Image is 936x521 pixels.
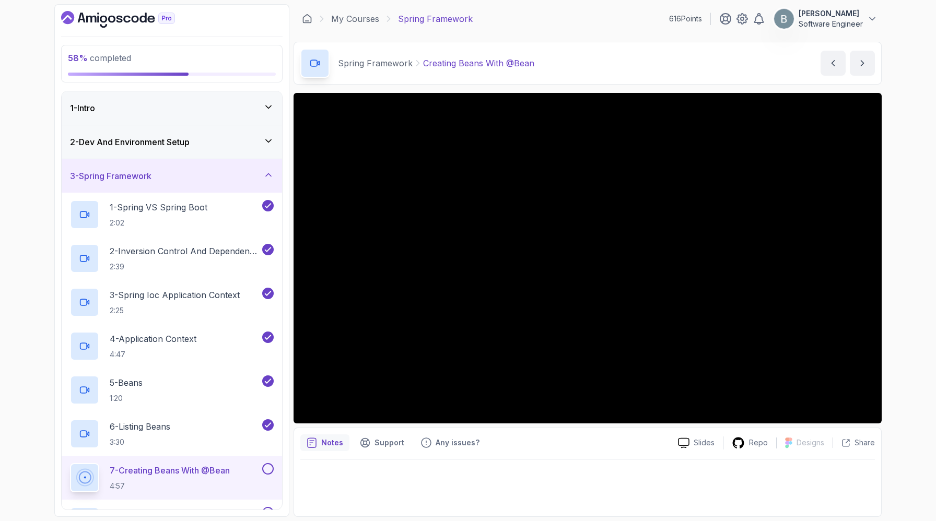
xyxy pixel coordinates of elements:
[110,481,230,491] p: 4:57
[294,93,882,423] iframe: 7 - Creating Beans with @Bean
[110,289,240,301] p: 3 - Spring Ioc Application Context
[855,437,875,448] p: Share
[423,57,534,69] p: Creating Beans With @Bean
[398,13,473,25] p: Spring Framework
[70,170,151,182] h3: 3 - Spring Framework
[110,201,207,214] p: 1 - Spring VS Spring Boot
[670,437,723,448] a: Slides
[774,8,877,29] button: user profile image[PERSON_NAME]Software Engineer
[850,51,875,76] button: next content
[799,19,863,29] p: Software Engineer
[70,375,274,405] button: 5-Beans1:20
[749,437,768,448] p: Repo
[68,53,88,63] span: 58 %
[70,102,95,114] h3: 1 - Intro
[70,200,274,229] button: 1-Spring VS Spring Boot2:02
[300,434,349,451] button: notes button
[110,218,207,228] p: 2:02
[354,434,411,451] button: Support button
[70,136,190,148] h3: 2 - Dev And Environment Setup
[338,57,413,69] p: Spring Framework
[110,333,196,345] p: 4 - Application Context
[723,436,776,449] a: Repo
[110,349,196,360] p: 4:47
[821,51,846,76] button: previous content
[375,437,404,448] p: Support
[62,91,282,125] button: 1-Intro
[302,14,312,24] a: Dashboard
[62,159,282,193] button: 3-Spring Framework
[110,305,240,316] p: 2:25
[110,393,143,404] p: 1:20
[797,437,824,448] p: Designs
[799,8,863,19] p: [PERSON_NAME]
[321,437,343,448] p: Notes
[436,437,479,448] p: Any issues?
[669,14,702,24] p: 616 Points
[110,376,143,389] p: 5 - Beans
[62,125,282,159] button: 2-Dev And Environment Setup
[774,9,794,29] img: user profile image
[110,437,170,447] p: 3:30
[110,262,260,272] p: 2:39
[70,463,274,492] button: 7-Creating Beans With @Bean4:57
[68,53,131,63] span: completed
[61,11,199,28] a: Dashboard
[331,13,379,25] a: My Courses
[110,420,170,433] p: 6 - Listing Beans
[70,288,274,317] button: 3-Spring Ioc Application Context2:25
[70,419,274,448] button: 6-Listing Beans3:30
[694,437,715,448] p: Slides
[110,245,260,257] p: 2 - Inversion Control And Dependency Injection
[70,244,274,273] button: 2-Inversion Control And Dependency Injection2:39
[110,508,205,520] p: 8 - Dependency Injection
[70,331,274,361] button: 4-Application Context4:47
[415,434,486,451] button: Feedback button
[110,464,230,477] p: 7 - Creating Beans With @Bean
[833,437,875,448] button: Share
